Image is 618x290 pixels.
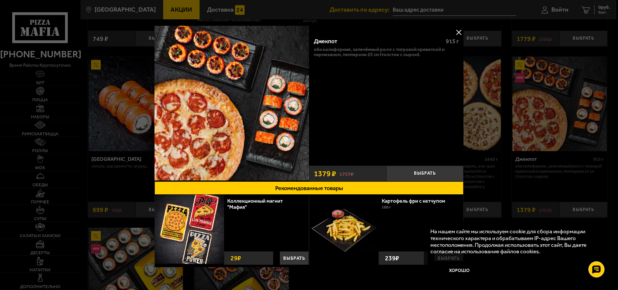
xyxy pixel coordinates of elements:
[383,252,401,265] strong: 239 ₽
[227,198,283,210] a: Коллекционный магнит "Мафия"
[314,170,336,178] span: 1379 ₽
[382,198,452,204] a: Картофель фри с кетчупом
[314,38,440,45] div: Джекпот
[314,47,459,57] p: Эби Калифорния, Запечённый ролл с тигровой креветкой и пармезаном, Пепперони 25 см (толстое с сыр...
[154,26,309,181] a: Джекпот
[280,251,309,265] button: Выбрать
[154,181,464,195] button: Рекомендованные товары
[339,170,354,177] s: 1757 ₽
[430,261,488,280] button: Хорошо
[229,252,243,265] strong: 29 ₽
[154,26,309,180] img: Джекпот
[382,205,391,209] span: 100 г
[386,166,464,181] button: Выбрать
[430,228,599,255] p: На нашем сайте мы используем cookie для сбора информации технического характера и обрабатываем IP...
[446,38,459,45] span: 915 г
